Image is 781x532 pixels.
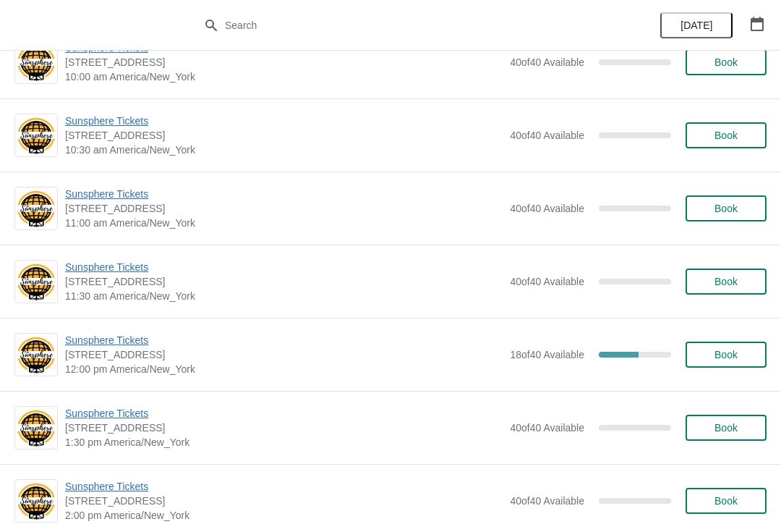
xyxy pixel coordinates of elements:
span: [STREET_ADDRESS] [65,347,503,362]
span: Sunsphere Tickets [65,260,503,274]
span: Book [714,203,738,214]
span: 18 of 40 Available [510,349,584,360]
span: Book [714,349,738,360]
img: Sunsphere Tickets | 810 Clinch Avenue, Knoxville, TN, USA | 12:00 pm America/New_York [15,335,57,375]
span: 11:00 am America/New_York [65,216,503,230]
span: 2:00 pm America/New_York [65,508,503,523]
button: Book [686,269,767,295]
span: 40 of 40 Available [510,495,584,507]
img: Sunsphere Tickets | 810 Clinch Avenue, Knoxville, TN, USA | 11:30 am America/New_York [15,262,57,302]
span: Sunsphere Tickets [65,114,503,128]
button: Book [686,488,767,514]
button: Book [686,49,767,75]
span: Sunsphere Tickets [65,479,503,494]
span: Sunsphere Tickets [65,406,503,421]
img: Sunsphere Tickets | 810 Clinch Avenue, Knoxville, TN, USA | 10:00 am America/New_York [15,43,57,83]
span: Book [714,276,738,287]
span: [STREET_ADDRESS] [65,274,503,289]
span: Book [714,495,738,507]
span: Book [714,130,738,141]
button: Book [686,122,767,148]
span: 40 of 40 Available [510,203,584,214]
span: [STREET_ADDRESS] [65,55,503,69]
span: 12:00 pm America/New_York [65,362,503,376]
img: Sunsphere Tickets | 810 Clinch Avenue, Knoxville, TN, USA | 1:30 pm America/New_York [15,408,57,448]
span: 40 of 40 Available [510,422,584,434]
span: [STREET_ADDRESS] [65,421,503,435]
span: 10:00 am America/New_York [65,69,503,84]
span: Sunsphere Tickets [65,333,503,347]
img: Sunsphere Tickets | 810 Clinch Avenue, Knoxville, TN, USA | 11:00 am America/New_York [15,189,57,229]
span: 1:30 pm America/New_York [65,435,503,449]
span: Book [714,56,738,68]
span: 40 of 40 Available [510,56,584,68]
span: 40 of 40 Available [510,130,584,141]
button: Book [686,342,767,368]
button: [DATE] [660,12,733,38]
img: Sunsphere Tickets | 810 Clinch Avenue, Knoxville, TN, USA | 2:00 pm America/New_York [15,481,57,521]
input: Search [224,12,586,38]
span: 10:30 am America/New_York [65,143,503,157]
span: 11:30 am America/New_York [65,289,503,303]
button: Book [686,195,767,221]
span: 40 of 40 Available [510,276,584,287]
span: [STREET_ADDRESS] [65,128,503,143]
button: Book [686,415,767,441]
span: Book [714,422,738,434]
img: Sunsphere Tickets | 810 Clinch Avenue, Knoxville, TN, USA | 10:30 am America/New_York [15,116,57,156]
span: Sunsphere Tickets [65,187,503,201]
span: [DATE] [680,20,712,31]
span: [STREET_ADDRESS] [65,201,503,216]
span: [STREET_ADDRESS] [65,494,503,508]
